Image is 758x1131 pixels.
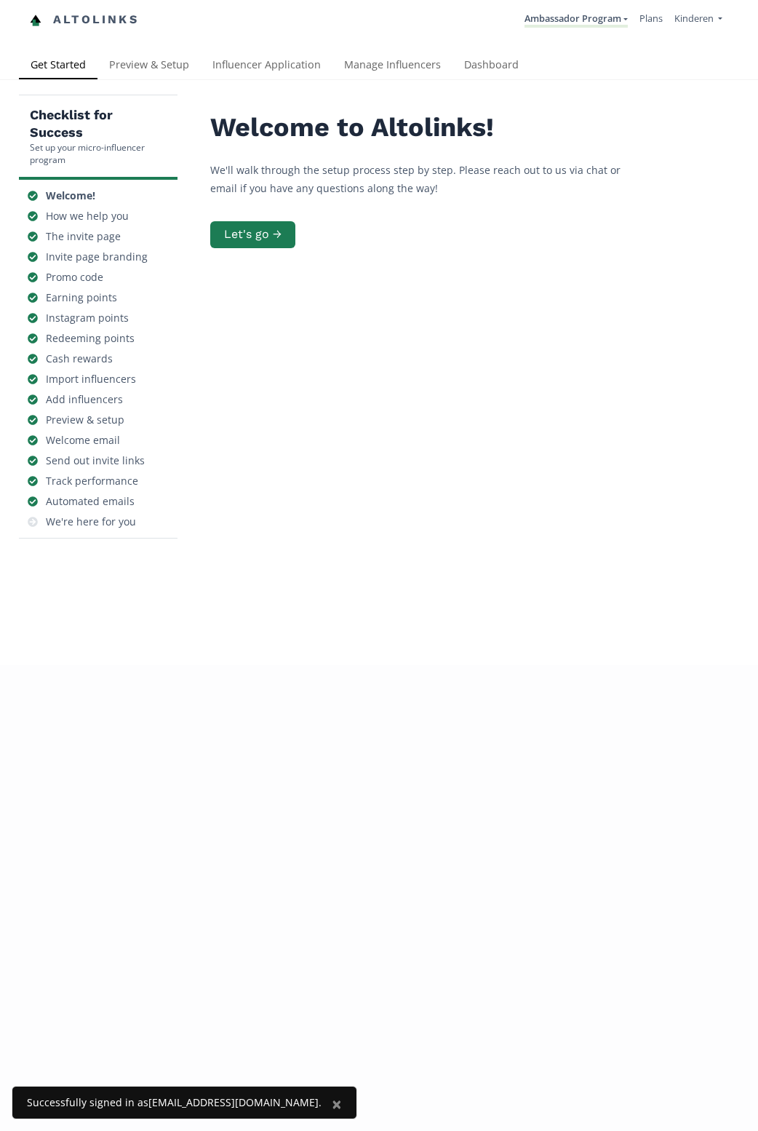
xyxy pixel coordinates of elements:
div: Send out invite links [46,453,145,468]
a: Kinderen [674,12,722,28]
div: Welcome! [46,188,95,203]
a: Manage Influencers [332,52,452,81]
div: Earning points [46,290,117,305]
div: Automated emails [46,494,135,509]
a: Dashboard [452,52,530,81]
span: × [332,1092,342,1116]
div: The invite page [46,229,121,244]
div: Redeeming points [46,331,135,346]
span: Kinderen [674,12,714,25]
a: Ambassador Program [524,12,628,28]
a: Influencer Application [201,52,332,81]
div: How we help you [46,209,129,223]
div: Welcome email [46,433,120,448]
div: Import influencers [46,372,136,386]
p: We'll walk through the setup process step by step. Please reach out to us via chat or email if yo... [210,161,647,197]
img: favicon-32x32.png [30,15,41,26]
a: Get Started [19,52,97,81]
div: Preview & setup [46,413,124,427]
div: Invite page branding [46,250,148,264]
h2: Welcome to Altolinks! [210,113,647,143]
a: Plans [639,12,663,25]
button: Close [317,1087,356,1122]
div: Instagram points [46,311,129,325]
h5: Checklist for Success [30,106,167,141]
a: Preview & Setup [97,52,201,81]
div: Set up your micro-influencer program [30,141,167,166]
div: Cash rewards [46,352,113,366]
div: Successfully signed in as [EMAIL_ADDRESS][DOMAIN_NAME] . [27,1095,322,1110]
div: We're here for you [46,515,136,529]
div: Add influencers [46,392,123,407]
button: Let's go → [210,221,295,248]
div: Promo code [46,270,103,285]
div: Track performance [46,474,138,488]
a: Altolinks [30,8,139,32]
